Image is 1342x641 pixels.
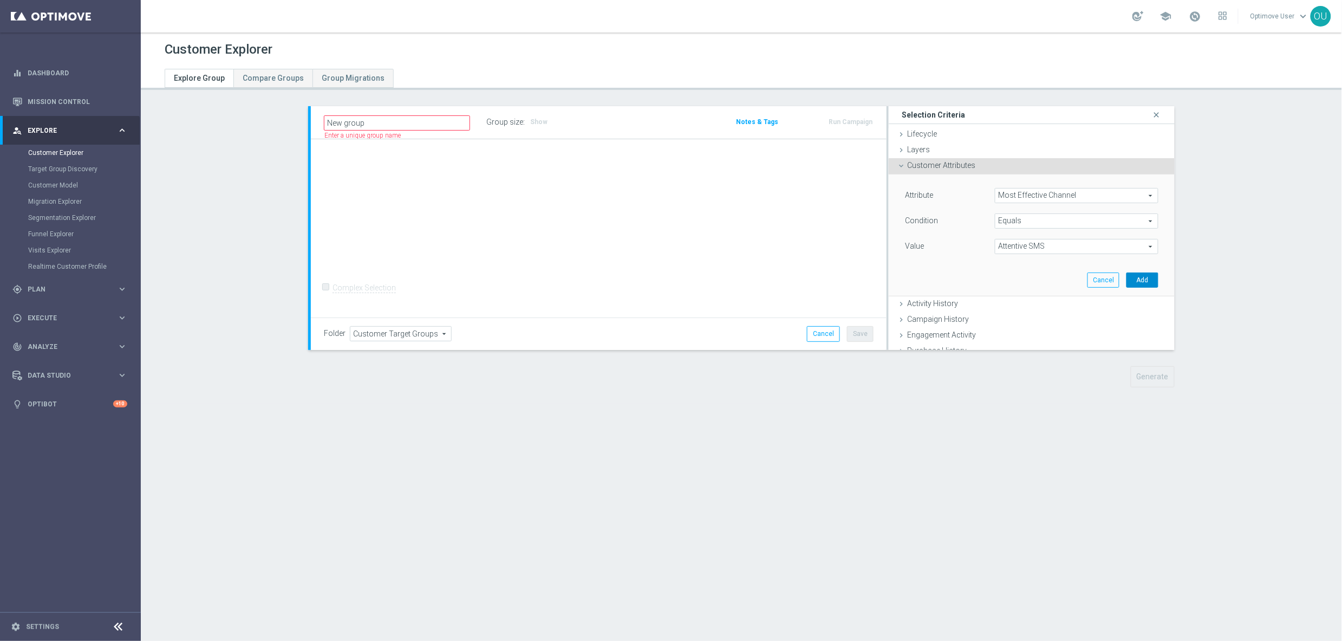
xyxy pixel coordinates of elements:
span: Explore Group [174,74,225,82]
div: Dashboard [12,59,127,87]
span: Customer Attributes [907,161,975,170]
label: Enter a unique group name [324,131,401,140]
div: Execute [12,313,117,323]
span: Lifecycle [907,130,937,138]
i: play_circle_outline [12,313,22,323]
a: Dashboard [28,59,127,87]
button: Cancel [807,326,840,341]
div: Segmentation Explorer [28,210,140,226]
a: Target Group Discovery [28,165,113,173]
span: Engagement Activity [907,331,976,339]
button: Cancel [1087,273,1119,288]
h1: Customer Explorer [165,42,272,57]
button: equalizer Dashboard [12,69,128,77]
span: Campaign History [907,315,969,323]
i: track_changes [12,342,22,352]
button: Save [847,326,874,341]
label: Group size [486,118,523,127]
span: Explore [28,127,117,134]
a: Funnel Explorer [28,230,113,238]
label: Value [905,241,924,251]
i: settings [11,622,21,632]
a: Migration Explorer [28,197,113,206]
button: gps_fixed Plan keyboard_arrow_right [12,285,128,294]
h3: Selection Criteria [902,110,965,120]
a: Customer Explorer [28,148,113,157]
div: Realtime Customer Profile [28,258,140,275]
button: lightbulb Optibot +10 [12,400,128,409]
span: keyboard_arrow_down [1298,10,1310,22]
button: track_changes Analyze keyboard_arrow_right [12,342,128,351]
div: Data Studio [12,371,117,380]
i: keyboard_arrow_right [117,341,127,352]
div: Explore [12,126,117,135]
span: Purchase History [907,346,967,355]
i: gps_fixed [12,284,22,294]
label: Folder [324,329,346,338]
div: Migration Explorer [28,193,140,210]
i: keyboard_arrow_right [117,284,127,294]
i: close [1151,108,1162,122]
button: Add [1126,273,1158,288]
span: Data Studio [28,372,117,379]
a: Realtime Customer Profile [28,262,113,271]
a: Optimove Userkeyboard_arrow_down [1249,8,1311,24]
span: Analyze [28,344,117,350]
span: Plan [28,286,117,293]
span: Activity History [907,299,958,308]
a: Segmentation Explorer [28,213,113,222]
span: school [1160,10,1172,22]
i: lightbulb [12,399,22,409]
div: Plan [12,284,117,294]
div: Analyze [12,342,117,352]
div: Mission Control [12,87,127,116]
i: person_search [12,126,22,135]
input: Enter a name for this target group [324,115,470,131]
span: Group Migrations [322,74,385,82]
button: Data Studio keyboard_arrow_right [12,371,128,380]
a: Settings [26,624,59,630]
a: Optibot [28,390,113,418]
label: Complex Selection [333,283,396,293]
button: Mission Control [12,98,128,106]
a: Mission Control [28,87,127,116]
span: Execute [28,315,117,321]
div: OU [1311,6,1331,27]
div: Funnel Explorer [28,226,140,242]
div: +10 [113,400,127,407]
div: Optibot [12,390,127,418]
div: Visits Explorer [28,242,140,258]
label: : [523,118,525,127]
button: person_search Explore keyboard_arrow_right [12,126,128,135]
button: play_circle_outline Execute keyboard_arrow_right [12,314,128,322]
div: Customer Model [28,177,140,193]
i: keyboard_arrow_right [117,313,127,323]
button: Generate [1131,366,1175,387]
span: Compare Groups [243,74,304,82]
lable: Attribute [905,191,933,199]
i: equalizer [12,68,22,78]
i: keyboard_arrow_right [117,125,127,135]
a: Visits Explorer [28,246,113,255]
div: Customer Explorer [28,145,140,161]
lable: Condition [905,216,938,225]
span: Layers [907,145,930,154]
a: Customer Model [28,181,113,190]
ul: Tabs [165,69,394,88]
div: Target Group Discovery [28,161,140,177]
button: Notes & Tags [735,116,779,128]
i: keyboard_arrow_right [117,370,127,380]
